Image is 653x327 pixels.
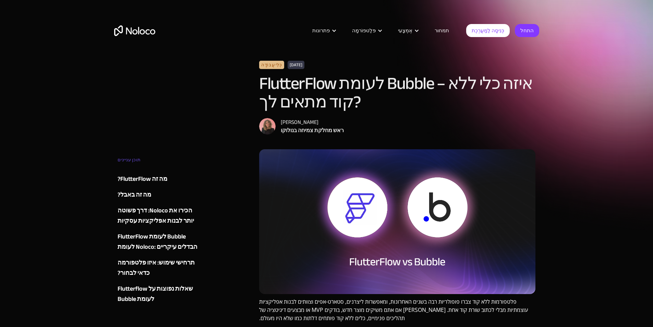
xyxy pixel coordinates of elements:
[118,258,201,278] a: תרחישי שימוש: איזו פלטפורמה כדאי לבחור?
[114,25,155,36] a: בַּיִת
[520,26,534,35] font: התחל
[259,67,533,118] font: FlutterFlow לעומת Bubble – איזה כלי ללא קוד מתאים לך?
[259,298,528,322] font: פלטפורמות ללא קוד צברו פופולריות רבה בשנים האחרונות, ומאפשרות ליצרנים, סטארט-אפים וצוותים לבנות א...
[281,117,318,127] font: [PERSON_NAME]
[312,26,330,35] font: פתרונות
[118,173,167,185] font: מה זה FlutterFlow?
[261,61,282,69] font: כְּלֵי עֲבוֹדָה
[118,283,193,305] font: שאלות נפוצות על Flutterflow לעומת Bubble
[118,284,201,304] a: שאלות נפוצות על Flutterflow לעומת Bubble
[118,257,195,279] font: תרחישי שימוש: איזו פלטפורמה כדאי לבחור?
[118,206,201,226] a: הכירו את Noloco: דרך פשוטה יותר לבנות אפליקציות עסקיות
[118,231,197,253] font: FlutterFlow לעומת Bubble לעומת Noloco: הבדלים עיקריים
[118,205,194,226] font: הכירו את Noloco: דרך פשוטה יותר לבנות אפליקציות עסקיות
[343,26,389,35] div: פּלַטפוֹרמָה
[435,26,449,35] font: תמחור
[398,26,412,35] font: אֶמְצָעִי
[389,26,426,35] div: אֶמְצָעִי
[472,26,504,35] font: כְּנִיסָה לַמַעֲרֶכֶת
[352,26,376,35] font: פּלַטפוֹרמָה
[290,61,302,69] font: [DATE]
[118,174,201,184] a: מה זה FlutterFlow?
[118,190,201,200] a: מה זה באבל?
[118,232,201,252] a: FlutterFlow לעומת Bubble לעומת Noloco: הבדלים עיקריים
[118,189,151,200] font: מה זה באבל?
[304,26,343,35] div: פתרונות
[281,125,344,136] font: ראש מחלקת צמיחה בנולוקו
[426,26,458,35] a: תמחור
[118,156,141,164] font: תוכן עניינים
[515,24,539,37] a: התחל
[466,24,510,37] a: כְּנִיסָה לַמַעֲרֶכֶת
